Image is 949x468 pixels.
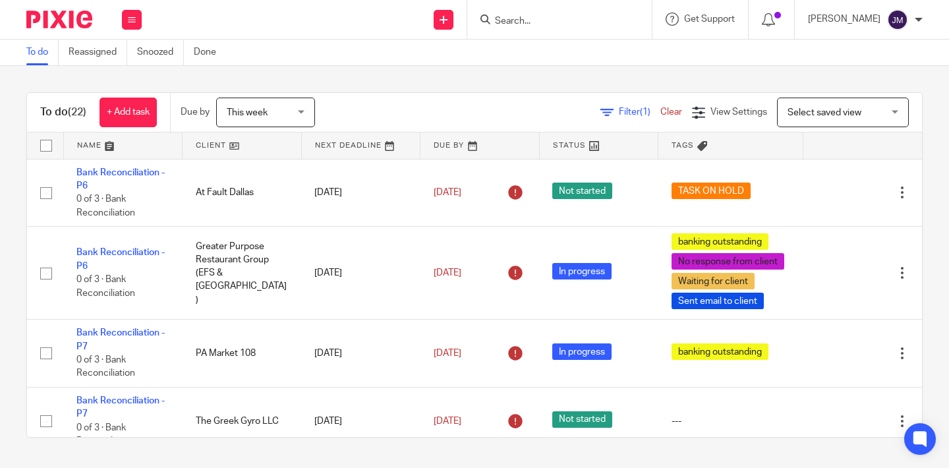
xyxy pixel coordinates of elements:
[640,107,650,117] span: (1)
[672,142,694,149] span: Tags
[76,168,165,190] a: Bank Reconciliation - P6
[76,355,135,378] span: 0 of 3 · Bank Reconciliation
[183,320,302,388] td: PA Market 108
[672,233,768,250] span: banking outstanding
[672,183,751,199] span: TASK ON HOLD
[40,105,86,119] h1: To do
[619,107,660,117] span: Filter
[808,13,880,26] p: [PERSON_NAME]
[494,16,612,28] input: Search
[434,417,461,426] span: [DATE]
[181,105,210,119] p: Due by
[301,159,420,227] td: [DATE]
[183,227,302,320] td: Greater Purpose Restaurant Group (EFS & [GEOGRAPHIC_DATA])
[183,388,302,455] td: The Greek Gyro LLC
[672,293,764,309] span: Sent email to client
[76,275,135,298] span: 0 of 3 · Bank Reconciliation
[76,248,165,270] a: Bank Reconciliation - P6
[434,349,461,358] span: [DATE]
[552,411,612,428] span: Not started
[552,263,612,279] span: In progress
[76,328,165,351] a: Bank Reconciliation - P7
[26,40,59,65] a: To do
[76,396,165,419] a: Bank Reconciliation - P7
[552,343,612,360] span: In progress
[672,253,784,270] span: No response from client
[76,423,135,446] span: 0 of 3 · Bank Reconciliation
[788,108,861,117] span: Select saved view
[26,11,92,28] img: Pixie
[684,15,735,24] span: Get Support
[69,40,127,65] a: Reassigned
[194,40,226,65] a: Done
[672,343,768,360] span: banking outstanding
[76,194,135,218] span: 0 of 3 · Bank Reconciliation
[434,188,461,197] span: [DATE]
[887,9,908,30] img: svg%3E
[710,107,767,117] span: View Settings
[137,40,184,65] a: Snoozed
[672,273,755,289] span: Waiting for client
[227,108,268,117] span: This week
[100,98,157,127] a: + Add task
[672,415,790,428] div: ---
[183,159,302,227] td: At Fault Dallas
[301,227,420,320] td: [DATE]
[660,107,682,117] a: Clear
[301,320,420,388] td: [DATE]
[68,107,86,117] span: (22)
[301,388,420,455] td: [DATE]
[552,183,612,199] span: Not started
[434,268,461,278] span: [DATE]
